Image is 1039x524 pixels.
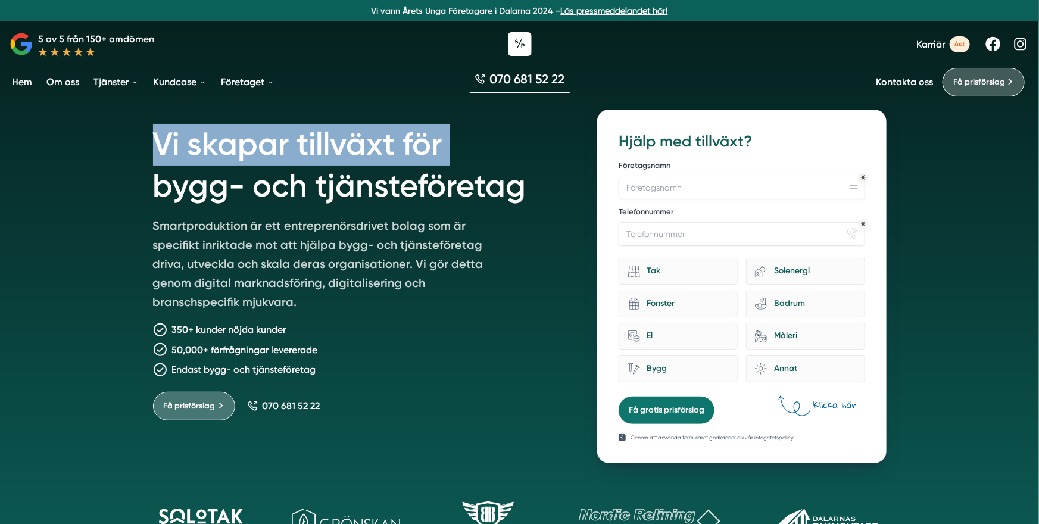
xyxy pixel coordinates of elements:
[861,175,866,180] div: Obligatoriskt
[619,131,865,152] h3: Hjälp med tillväxt?
[561,6,668,15] a: Läs pressmeddelandet här!
[619,160,865,173] label: Företagsnamn
[172,362,316,377] p: Endast bygg- och tjänsteföretag
[172,322,286,337] p: 350+ kunder nöjda kunder
[10,67,35,97] a: Hem
[631,433,794,442] p: Genom att använda formuläret godkänner du vår integritetspolicy.
[151,67,209,97] a: Kundcase
[950,36,970,52] span: 4st
[38,32,154,46] p: 5 av 5 från 150+ omdömen
[247,400,320,411] a: 070 681 52 22
[861,222,866,226] div: Obligatoriskt
[219,67,277,97] a: Företaget
[5,5,1034,17] p: Vi vann Årets Unga Företagare i Dalarna 2024 –
[470,70,570,93] a: 070 681 52 22
[619,207,865,220] label: Telefonnummer
[153,216,496,316] p: Smartproduktion är ett entreprenörsdrivet bolag som är specifikt inriktade mot att hjälpa bygg- o...
[44,67,82,97] a: Om oss
[619,397,714,424] button: Få gratis prisförslag
[619,176,865,199] input: Företagsnamn
[916,39,945,50] span: Karriär
[619,222,865,246] input: Telefonnummer
[153,110,569,216] h1: Vi skapar tillväxt för bygg- och tjänsteföretag
[263,400,320,411] span: 070 681 52 22
[943,68,1025,96] a: Få prisförslag
[916,36,970,52] a: Karriär 4st
[172,342,318,357] p: 50,000+ förfrågningar levererade
[91,67,141,97] a: Tjänster
[164,400,216,413] span: Få prisförslag
[876,76,933,88] a: Kontakta oss
[953,76,1005,89] span: Få prisförslag
[490,70,565,88] span: 070 681 52 22
[153,392,235,420] a: Få prisförslag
